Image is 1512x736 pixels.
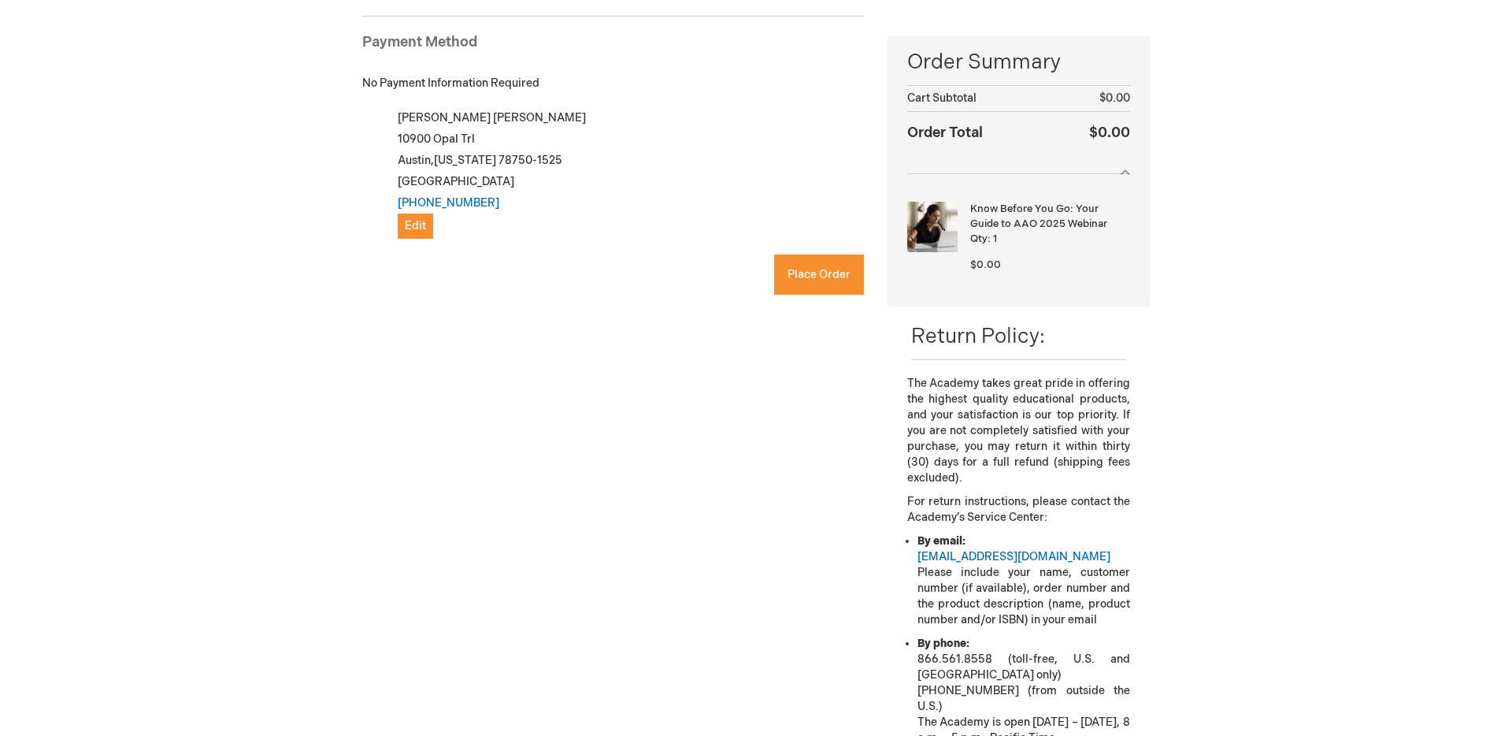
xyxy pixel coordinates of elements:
[970,202,1126,231] strong: Know Before You Go: Your Guide to AAO 2025 Webinar
[907,376,1130,486] p: The Academy takes great pride in offering the highest quality educational products, and your sati...
[993,232,997,245] span: 1
[907,121,983,143] strong: Order Total
[907,494,1130,526] p: For return instructions, please contact the Academy’s Service Center:
[398,196,499,210] a: [PHONE_NUMBER]
[380,107,864,239] div: [PERSON_NAME] [PERSON_NAME] 10900 Opal Trl Austin , 78750-1525 [GEOGRAPHIC_DATA]
[434,154,496,167] span: [US_STATE]
[405,219,426,232] span: Edit
[917,550,1110,563] a: [EMAIL_ADDRESS][DOMAIN_NAME]
[1099,91,1130,105] span: $0.00
[917,637,969,650] strong: By phone:
[917,533,1130,628] li: Please include your name, customer number (if available), order number and the product descriptio...
[362,273,602,334] iframe: reCAPTCHA
[917,534,965,548] strong: By email:
[907,85,1056,111] th: Cart Subtotal
[907,202,958,252] img: Know Before You Go: Your Guide to AAO 2025 Webinar
[362,32,864,61] div: Payment Method
[787,268,850,281] span: Place Order
[1089,125,1130,141] span: $0.00
[907,48,1130,85] span: Order Summary
[911,325,1045,349] span: Return Policy:
[774,255,864,295] button: Place Order
[970,258,1001,271] span: $0.00
[970,232,988,245] span: Qty
[362,76,539,90] span: No Payment Information Required
[398,214,433,239] button: Edit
